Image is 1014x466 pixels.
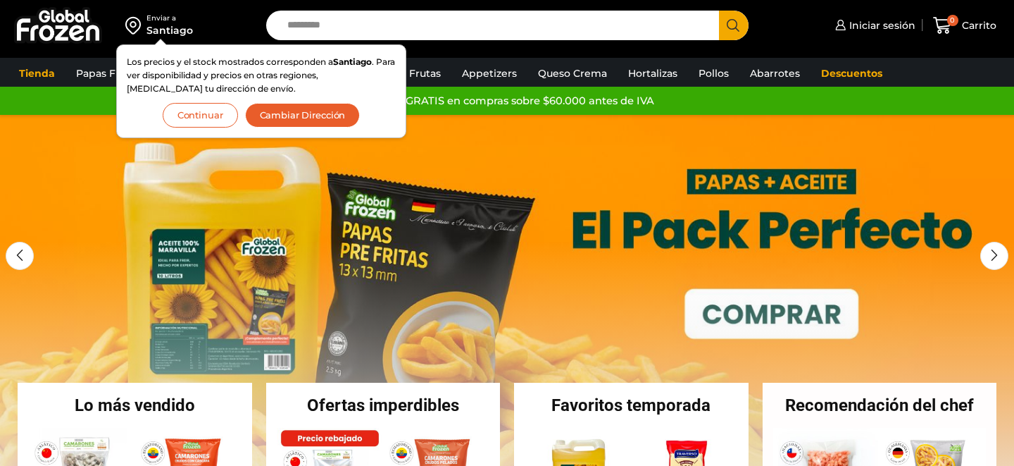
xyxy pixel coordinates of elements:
[980,242,1008,270] div: Next slide
[6,242,34,270] div: Previous slide
[455,60,524,87] a: Appetizers
[531,60,614,87] a: Queso Crema
[846,18,915,32] span: Iniciar sesión
[18,397,252,414] h2: Lo más vendido
[958,18,996,32] span: Carrito
[763,397,997,414] h2: Recomendación del chef
[621,60,684,87] a: Hortalizas
[743,60,807,87] a: Abarrotes
[691,60,736,87] a: Pollos
[163,103,238,128] button: Continuar
[514,397,749,414] h2: Favoritos temporada
[12,60,62,87] a: Tienda
[832,11,915,39] a: Iniciar sesión
[719,11,749,40] button: Search button
[266,397,501,414] h2: Ofertas imperdibles
[333,56,372,67] strong: Santiago
[930,9,1000,42] a: 0 Carrito
[127,55,396,96] p: Los precios y el stock mostrados corresponden a . Para ver disponibilidad y precios en otras regi...
[125,13,146,37] img: address-field-icon.svg
[245,103,361,128] button: Cambiar Dirección
[146,13,193,23] div: Enviar a
[69,60,144,87] a: Papas Fritas
[814,60,889,87] a: Descuentos
[947,15,958,26] span: 0
[146,23,193,37] div: Santiago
